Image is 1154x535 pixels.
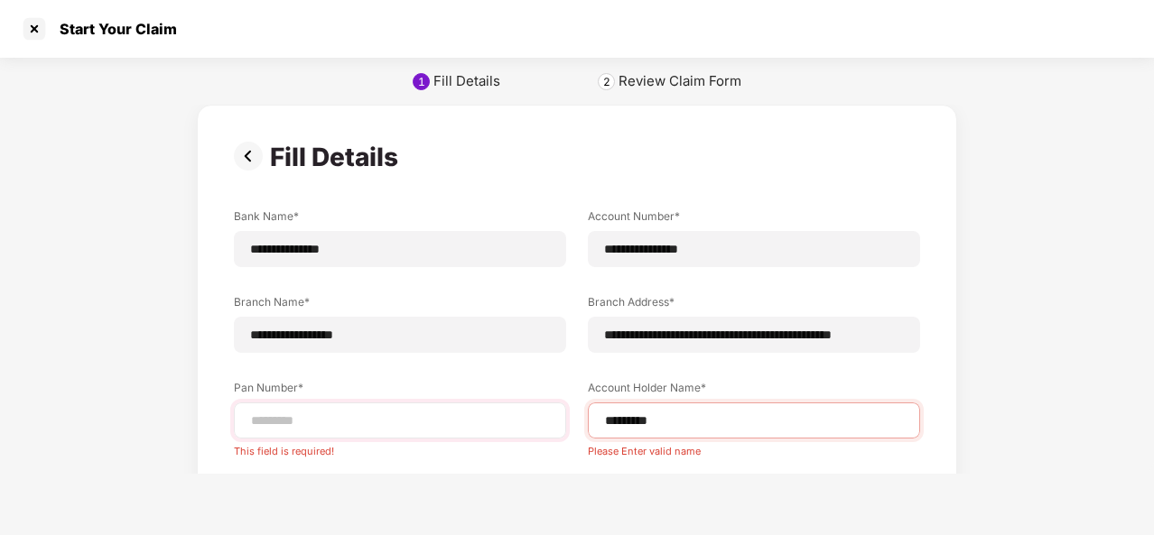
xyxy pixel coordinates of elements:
div: 1 [418,75,425,88]
div: This field is required! [234,438,566,457]
label: Bank Name* [234,208,566,231]
div: Fill Details [433,72,500,90]
img: svg+xml;base64,PHN2ZyBpZD0iUHJldi0zMngzMiIgeG1sbnM9Imh0dHA6Ly93d3cudzMub3JnLzIwMDAvc3ZnIiB3aWR0aD... [234,142,270,171]
label: Account Holder Name* [588,380,920,402]
div: 2 [603,75,610,88]
div: Start Your Claim [49,20,177,38]
div: Review Claim Form [619,72,741,90]
label: Pan Number* [234,380,566,402]
div: Fill Details [270,142,405,172]
label: Branch Address* [588,294,920,317]
label: Branch Name* [234,294,566,317]
div: Please Enter valid name [588,438,920,457]
label: Account Number* [588,208,920,231]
